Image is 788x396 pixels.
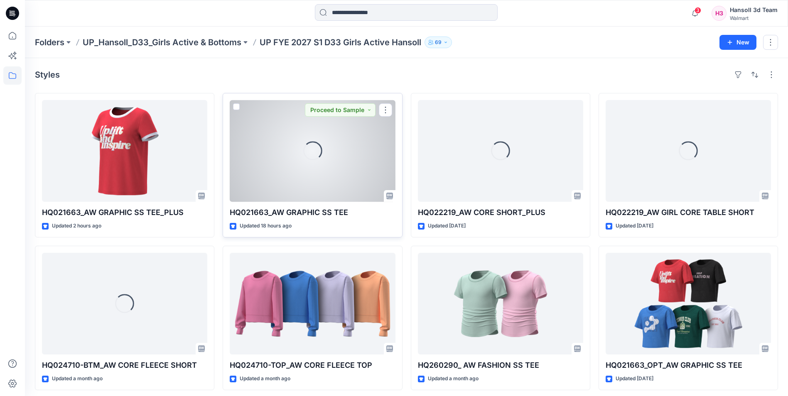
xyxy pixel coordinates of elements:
div: Hansoll 3d Team [730,5,778,15]
div: H3 [712,6,727,21]
p: Updated a month ago [240,374,290,383]
p: HQ021663_OPT_AW GRAPHIC SS TEE [606,359,771,371]
p: Updated [DATE] [616,222,653,230]
p: HQ260290_ AW FASHION SS TEE [418,359,583,371]
div: Walmart [730,15,778,21]
button: 69 [425,37,452,48]
p: Updated a month ago [428,374,479,383]
p: Updated 2 hours ago [52,222,101,230]
p: HQ021663_AW GRAPHIC SS TEE_PLUS [42,207,207,218]
p: Updated [DATE] [428,222,466,230]
p: Updated 18 hours ago [240,222,292,230]
button: New [719,35,756,50]
a: Folders [35,37,64,48]
a: HQ024710-TOP_AW CORE FLEECE TOP [230,253,395,354]
a: HQ021663_AW GRAPHIC SS TEE_PLUS [42,100,207,202]
a: HQ260290_ AW FASHION SS TEE [418,253,583,354]
p: Updated a month ago [52,374,103,383]
p: HQ022219_AW GIRL CORE TABLE SHORT [606,207,771,218]
a: UP_Hansoll_D33_Girls Active & Bottoms [83,37,241,48]
p: HQ021663_AW GRAPHIC SS TEE [230,207,395,218]
p: HQ024710-TOP_AW CORE FLEECE TOP [230,359,395,371]
span: 3 [695,7,701,14]
p: HQ024710-BTM_AW CORE FLEECE SHORT [42,359,207,371]
p: HQ022219_AW CORE SHORT_PLUS [418,207,583,218]
p: 69 [435,38,442,47]
p: UP FYE 2027 S1 D33 Girls Active Hansoll [260,37,421,48]
h4: Styles [35,70,60,80]
p: Updated [DATE] [616,374,653,383]
a: HQ021663_OPT_AW GRAPHIC SS TEE [606,253,771,354]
